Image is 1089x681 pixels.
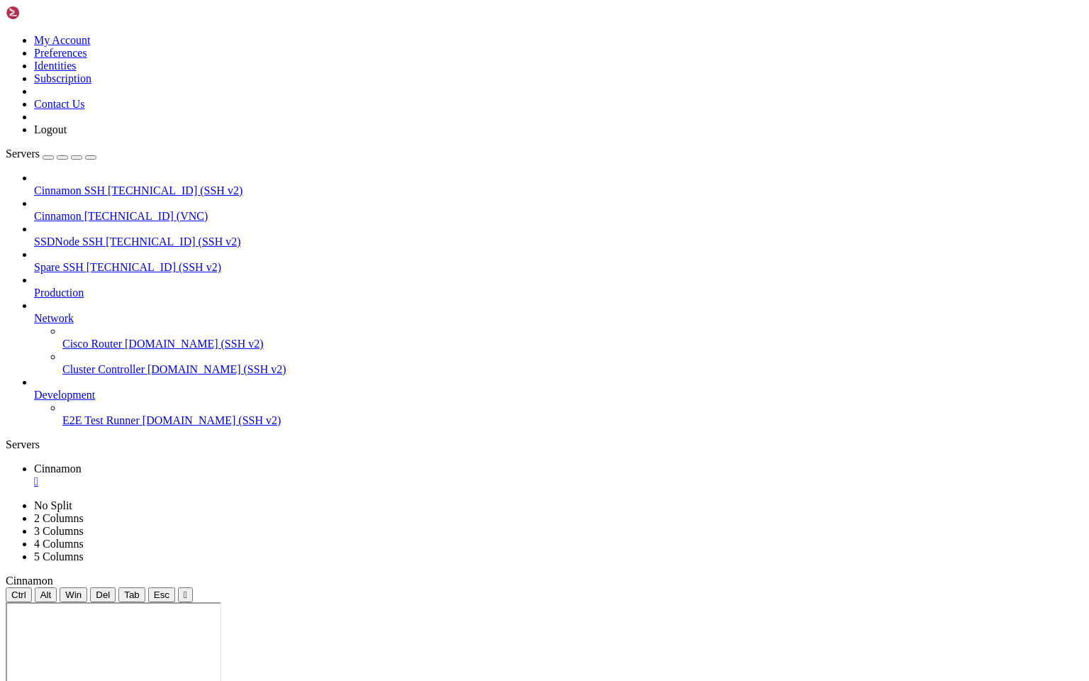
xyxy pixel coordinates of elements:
[34,538,84,550] a: 4 Columns
[62,325,1083,350] li: Cisco Router [DOMAIN_NAME] (SSH v2)
[34,210,1083,223] a: Cinnamon [TECHNICAL_ID] (VNC)
[34,34,91,46] a: My Account
[34,236,1083,248] a: SSDNode SSH [TECHNICAL_ID] (SSH v2)
[34,72,91,84] a: Subscription
[62,363,145,375] span: Cluster Controller
[34,312,1083,325] a: Network
[34,299,1083,376] li: Network
[34,287,1083,299] a: Production
[34,376,1083,427] li: Development
[34,47,87,59] a: Preferences
[34,475,1083,488] a: 
[34,123,67,135] a: Logout
[86,261,221,273] span: [TECHNICAL_ID] (SSH v2)
[118,587,145,602] button: Tab
[34,210,82,222] span: Cinnamon
[34,236,103,248] span: SSDNode SSH
[124,589,140,600] span: Tab
[34,248,1083,274] li: Spare SSH [TECHNICAL_ID] (SSH v2)
[34,312,74,324] span: Network
[6,6,87,20] img: Shellngn
[6,148,40,160] span: Servers
[34,389,1083,402] a: Development
[34,463,82,475] span: Cinnamon
[84,210,208,222] span: [TECHNICAL_ID] (VNC)
[34,525,84,537] a: 3 Columns
[62,338,1083,350] a: Cisco Router [DOMAIN_NAME] (SSH v2)
[62,350,1083,376] li: Cluster Controller [DOMAIN_NAME] (SSH v2)
[34,287,84,299] span: Production
[34,463,1083,488] a: Cinnamon
[62,414,1083,427] a: E2E Test Runner [DOMAIN_NAME] (SSH v2)
[11,589,26,600] span: Ctrl
[90,587,116,602] button: Del
[35,587,57,602] button: Alt
[34,389,95,401] span: Development
[62,402,1083,427] li: E2E Test Runner [DOMAIN_NAME] (SSH v2)
[34,223,1083,248] li: SSDNode SSH [TECHNICAL_ID] (SSH v2)
[34,261,84,273] span: Spare SSH
[62,363,1083,376] a: Cluster Controller [DOMAIN_NAME] (SSH v2)
[34,184,105,196] span: Cinnamon SSH
[125,338,264,350] span: [DOMAIN_NAME] (SSH v2)
[184,589,187,600] div: 
[34,261,1083,274] a: Spare SSH [TECHNICAL_ID] (SSH v2)
[147,363,286,375] span: [DOMAIN_NAME] (SSH v2)
[34,60,77,72] a: Identities
[106,236,240,248] span: [TECHNICAL_ID] (SSH v2)
[34,550,84,563] a: 5 Columns
[6,575,53,587] span: Cinnamon
[62,338,122,350] span: Cisco Router
[62,414,140,426] span: E2E Test Runner
[34,172,1083,197] li: Cinnamon SSH [TECHNICAL_ID] (SSH v2)
[34,197,1083,223] li: Cinnamon [TECHNICAL_ID] (VNC)
[65,589,82,600] span: Win
[34,512,84,524] a: 2 Columns
[34,499,72,511] a: No Split
[34,184,1083,197] a: Cinnamon SSH [TECHNICAL_ID] (SSH v2)
[108,184,242,196] span: [TECHNICAL_ID] (SSH v2)
[148,587,175,602] button: Esc
[6,148,96,160] a: Servers
[34,274,1083,299] li: Production
[34,98,85,110] a: Contact Us
[154,589,169,600] span: Esc
[40,589,52,600] span: Alt
[96,589,110,600] span: Del
[178,587,193,602] button: 
[6,438,1083,451] div: Servers
[60,587,87,602] button: Win
[6,587,32,602] button: Ctrl
[143,414,281,426] span: [DOMAIN_NAME] (SSH v2)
